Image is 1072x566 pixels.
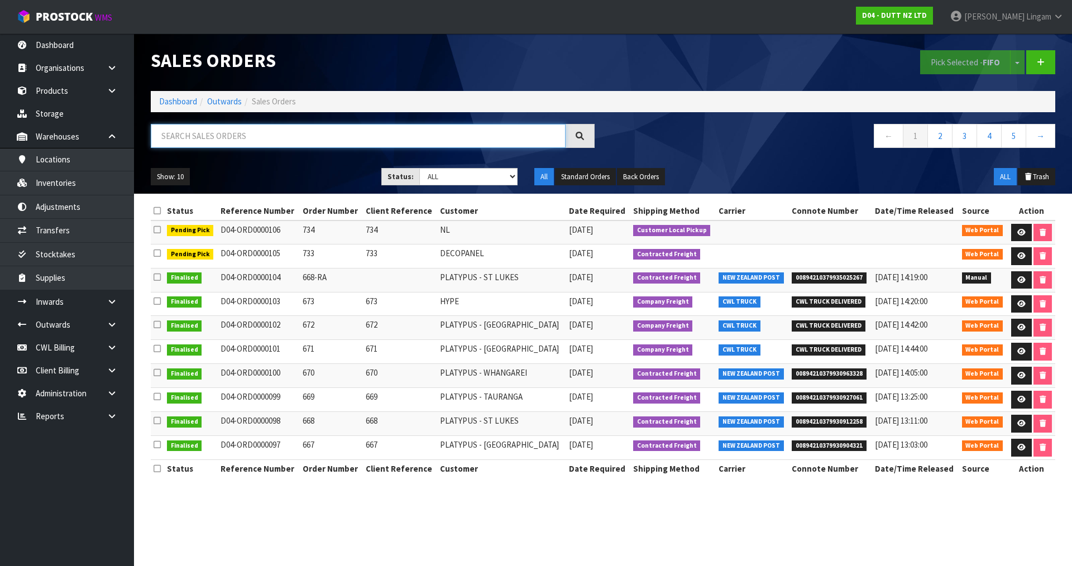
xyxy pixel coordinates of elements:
span: Contracted Freight [633,416,701,428]
a: Dashboard [159,96,197,107]
span: [DATE] 13:11:00 [875,415,927,426]
td: 734 [300,220,363,244]
th: Reference Number [218,459,300,477]
span: 00894210379930963328 [792,368,867,380]
span: CWL TRUCK DELIVERED [792,344,865,356]
span: Pending Pick [167,225,214,236]
th: Action [1007,202,1055,220]
strong: Status: [387,172,414,181]
td: 667 [300,436,363,460]
td: 671 [300,340,363,364]
td: D04-ORD0000097 [218,436,300,460]
span: Finalised [167,416,202,428]
th: Order Number [300,202,363,220]
span: [DATE] [569,439,593,450]
span: [DATE] [569,248,593,258]
span: CWL TRUCK DELIVERED [792,296,865,308]
span: Customer Local Pickup [633,225,711,236]
span: Finalised [167,272,202,284]
th: Order Number [300,459,363,477]
td: 673 [363,292,437,316]
td: D04-ORD0000104 [218,268,300,292]
span: [DATE] [569,343,593,354]
span: Web Portal [962,296,1003,308]
td: HYPE [437,292,566,316]
a: D04 - DUTT NZ LTD [856,7,933,25]
strong: FIFO [983,57,1000,68]
input: Search sales orders [151,124,566,148]
td: D04-ORD0000103 [218,292,300,316]
span: Finalised [167,320,202,332]
span: [DATE] [569,319,593,330]
span: 00894210379935025267 [792,272,867,284]
span: Finalised [167,440,202,452]
td: D04-ORD0000102 [218,316,300,340]
th: Shipping Method [630,202,716,220]
td: D04-ORD0000101 [218,340,300,364]
span: Contracted Freight [633,272,701,284]
td: 672 [300,316,363,340]
span: Web Portal [962,440,1003,452]
td: PLATYPUS - [GEOGRAPHIC_DATA] [437,340,566,364]
th: Date/Time Released [872,459,959,477]
span: Finalised [167,344,202,356]
th: Date Required [566,459,630,477]
td: D04-ORD0000100 [218,364,300,388]
td: 673 [300,292,363,316]
td: 669 [363,388,437,412]
td: D04-ORD0000098 [218,412,300,436]
span: Web Portal [962,416,1003,428]
th: Client Reference [363,202,437,220]
small: WMS [95,12,112,23]
th: Customer [437,459,566,477]
td: D04-ORD0000099 [218,388,300,412]
td: 668 [363,412,437,436]
span: CWL TRUCK [719,344,760,356]
span: [DATE] [569,391,593,402]
button: Show: 10 [151,168,190,186]
button: Standard Orders [555,168,616,186]
td: PLATYPUS - [GEOGRAPHIC_DATA] [437,316,566,340]
span: ProStock [36,9,93,24]
th: Source [959,202,1007,220]
button: All [534,168,554,186]
span: CWL TRUCK DELIVERED [792,320,865,332]
span: Web Portal [962,368,1003,380]
th: Customer [437,202,566,220]
td: PLATYPUS - [GEOGRAPHIC_DATA] [437,436,566,460]
th: Source [959,459,1007,477]
span: Lingam [1026,11,1051,22]
span: NEW ZEALAND POST [719,272,784,284]
span: NEW ZEALAND POST [719,392,784,404]
td: 733 [300,244,363,268]
td: PLATYPUS - WHANGAREI [437,364,566,388]
td: PLATYPUS - TAURANGA [437,388,566,412]
th: Carrier [716,459,789,477]
span: Web Portal [962,225,1003,236]
span: Web Portal [962,320,1003,332]
a: Outwards [207,96,242,107]
td: 667 [363,436,437,460]
td: 671 [363,340,437,364]
span: [DATE] [569,415,593,426]
th: Status [164,202,218,220]
span: NEW ZEALAND POST [719,368,784,380]
h1: Sales Orders [151,50,595,71]
span: Pending Pick [167,249,214,260]
th: Shipping Method [630,459,716,477]
span: [PERSON_NAME] [964,11,1025,22]
span: [DATE] 14:19:00 [875,272,927,282]
span: Finalised [167,392,202,404]
td: 672 [363,316,437,340]
td: 733 [363,244,437,268]
strong: D04 - DUTT NZ LTD [862,11,927,20]
span: [DATE] 14:42:00 [875,319,927,330]
span: Company Freight [633,344,693,356]
span: CWL TRUCK [719,296,760,308]
span: [DATE] 13:25:00 [875,391,927,402]
span: Web Portal [962,392,1003,404]
a: 5 [1001,124,1026,148]
td: 670 [363,364,437,388]
span: 00894210379930927061 [792,392,867,404]
span: [DATE] 14:20:00 [875,296,927,306]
